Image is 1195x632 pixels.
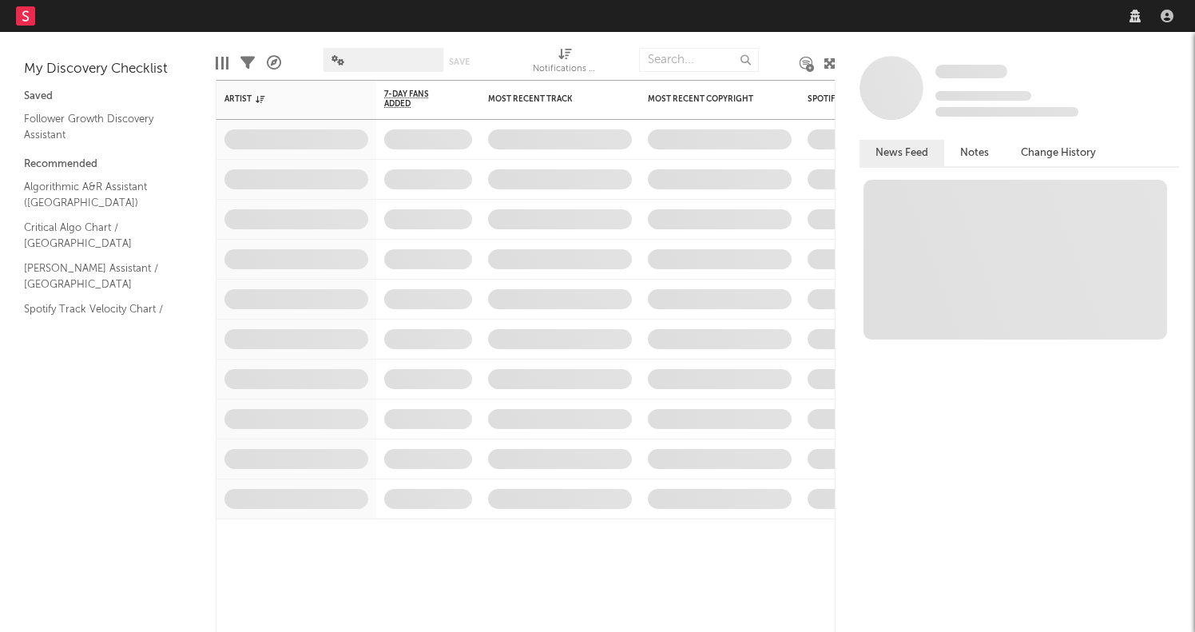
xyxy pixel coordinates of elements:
[648,94,768,104] div: Most Recent Copyright
[935,65,1007,78] span: Some Artist
[860,140,944,166] button: News Feed
[935,64,1007,80] a: Some Artist
[240,40,255,86] div: Filters
[24,110,176,143] a: Follower Growth Discovery Assistant
[449,58,470,66] button: Save
[1005,140,1112,166] button: Change History
[533,40,597,86] div: Notifications (Artist)
[224,94,344,104] div: Artist
[533,60,597,79] div: Notifications (Artist)
[24,60,192,79] div: My Discovery Checklist
[24,155,192,174] div: Recommended
[808,94,927,104] div: Spotify Monthly Listeners
[488,94,608,104] div: Most Recent Track
[216,40,228,86] div: Edit Columns
[944,140,1005,166] button: Notes
[935,107,1078,117] span: 0 fans last week
[639,48,759,72] input: Search...
[24,260,176,292] a: [PERSON_NAME] Assistant / [GEOGRAPHIC_DATA]
[24,219,176,252] a: Critical Algo Chart / [GEOGRAPHIC_DATA]
[24,178,176,211] a: Algorithmic A&R Assistant ([GEOGRAPHIC_DATA])
[384,89,448,109] span: 7-Day Fans Added
[24,300,176,333] a: Spotify Track Velocity Chart / [GEOGRAPHIC_DATA]
[24,87,192,106] div: Saved
[935,91,1031,101] span: Tracking Since: [DATE]
[267,40,281,86] div: A&R Pipeline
